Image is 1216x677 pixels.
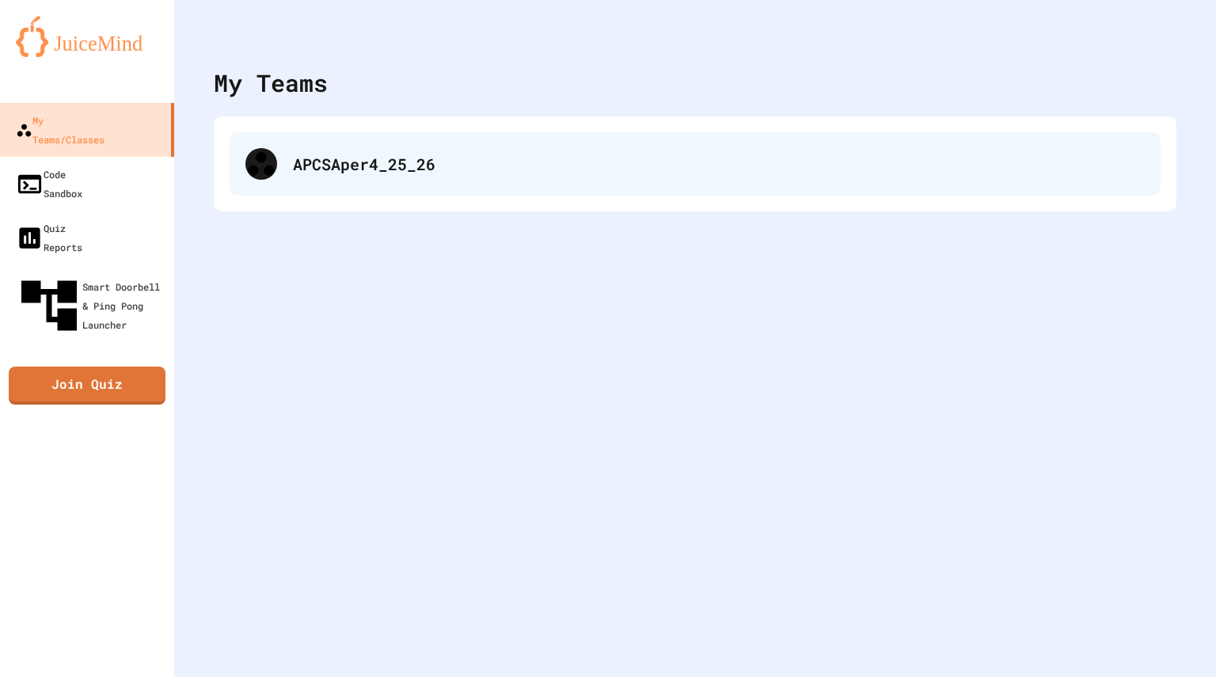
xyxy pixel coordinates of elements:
div: My Teams [214,65,328,101]
div: My Teams/Classes [16,111,104,149]
div: Quiz Reports [16,219,82,257]
div: APCSAper4_25_26 [230,132,1161,196]
a: Join Quiz [9,367,165,405]
div: APCSAper4_25_26 [293,152,1145,176]
div: Smart Doorbell & Ping Pong Launcher [16,272,168,339]
div: Code Sandbox [16,165,82,203]
img: logo-orange.svg [16,16,158,57]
